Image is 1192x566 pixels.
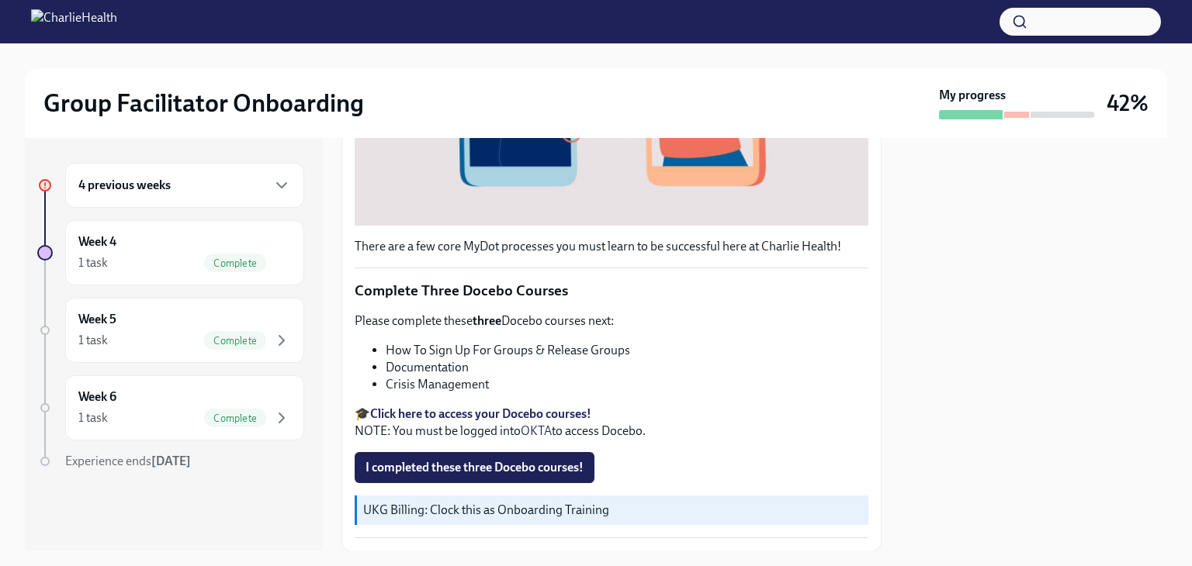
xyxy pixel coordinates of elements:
h6: Week 5 [78,311,116,328]
h6: Week 6 [78,388,116,406]
a: Week 41 taskComplete [37,220,304,285]
span: Complete [204,412,266,424]
h6: Week 4 [78,233,116,250]
p: 🎓 NOTE: You must be logged into to access Docebo. [355,406,868,440]
div: 1 task [78,332,108,349]
p: Complete Three Docebo Courses [355,281,868,301]
strong: three [473,313,501,328]
span: Complete [204,257,266,269]
span: I completed these three Docebo courses! [366,460,584,475]
strong: My progress [939,87,1006,104]
span: Complete [204,335,266,347]
li: Crisis Management [386,376,868,393]
li: How To Sign Up For Groups & Release Groups [386,342,868,359]
p: Please complete these Docebo courses next: [355,312,868,330]
a: Week 61 taskComplete [37,375,304,440]
p: There are a few core MyDot processes you must learn to be successful here at Charlie Health! [355,238,868,255]
p: UKG Billing: Clock this as Onboarding Training [363,502,862,519]
div: 1 task [78,409,108,426]
h2: Group Facilitator Onboarding [43,88,364,119]
strong: [DATE] [151,454,191,468]
a: Click here to access your Docebo courses! [370,406,591,421]
li: Documentation [386,359,868,376]
a: Week 51 taskComplete [37,298,304,363]
a: OKTA [521,423,552,438]
h6: 4 previous weeks [78,177,171,194]
div: 1 task [78,254,108,271]
span: Experience ends [65,454,191,468]
button: I completed these three Docebo courses! [355,452,594,483]
div: 4 previous weeks [65,163,304,208]
h3: 42% [1107,89,1149,117]
img: CharlieHealth [31,9,117,34]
